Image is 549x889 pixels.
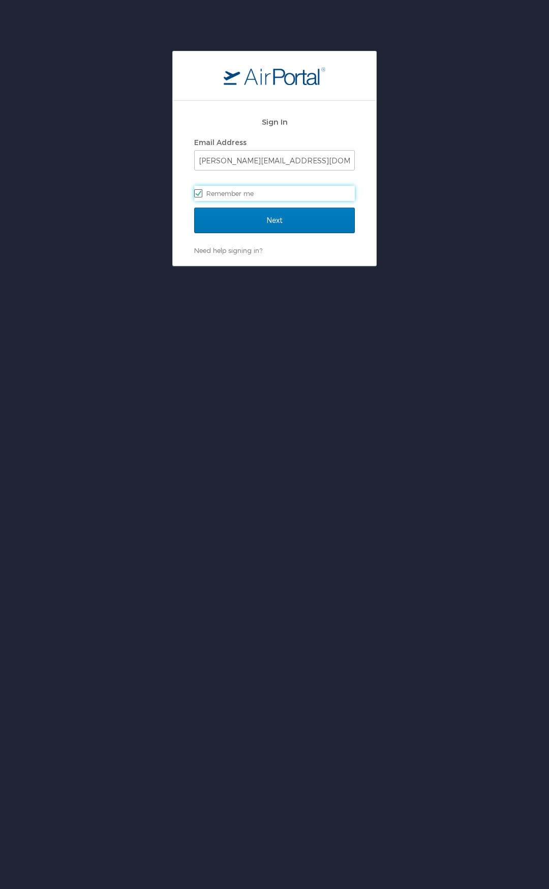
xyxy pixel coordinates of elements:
[194,246,262,254] a: Need help signing in?
[224,67,325,85] img: logo
[194,138,247,147] label: Email Address
[194,208,355,233] input: Next
[194,116,355,128] h2: Sign In
[194,186,355,201] label: Remember me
